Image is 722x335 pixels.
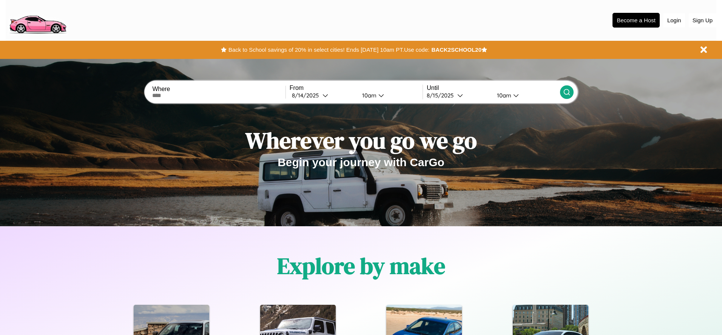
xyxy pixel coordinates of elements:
div: 8 / 15 / 2025 [427,92,457,99]
div: 8 / 14 / 2025 [292,92,322,99]
button: Back to School savings of 20% in select cities! Ends [DATE] 10am PT.Use code: [227,45,431,55]
div: 10am [358,92,378,99]
img: logo [6,4,69,36]
label: From [290,85,423,91]
b: BACK2SCHOOL20 [431,46,481,53]
label: Until [427,85,560,91]
div: 10am [493,92,513,99]
button: 10am [491,91,560,99]
button: 8/14/2025 [290,91,356,99]
button: Login [663,13,685,27]
button: Sign Up [689,13,716,27]
button: Become a Host [612,13,660,28]
label: Where [152,86,285,93]
button: 10am [356,91,423,99]
h1: Explore by make [277,250,445,281]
